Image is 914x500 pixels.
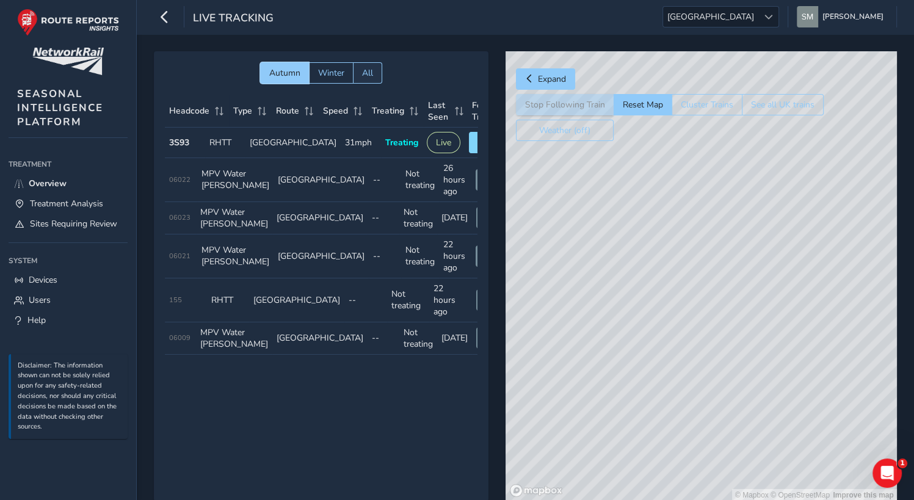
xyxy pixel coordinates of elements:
a: Overview [9,173,128,194]
td: MPV Water [PERSON_NAME] [196,202,272,234]
p: Disclaimer: The information shown can not be solely relied upon for any safety-related decisions,... [18,361,122,433]
button: Winter [309,62,353,84]
td: Not treating [401,158,439,202]
td: [GEOGRAPHIC_DATA] [245,128,341,158]
span: Follow Train [472,100,501,123]
button: Weather (off) [516,120,614,141]
td: Not treating [401,234,439,278]
td: [GEOGRAPHIC_DATA] [274,234,369,278]
span: Live Tracking [193,10,274,27]
button: Live [427,132,460,153]
span: 06009 [169,333,190,342]
span: All [362,67,373,79]
span: 06023 [169,213,190,222]
img: diamond-layout [797,6,818,27]
span: Speed [323,105,348,117]
td: 26 hours ago [439,158,471,202]
td: MPV Water [PERSON_NAME] [197,158,274,202]
strong: 3S93 [169,137,189,148]
span: Autumn [269,67,300,79]
img: customer logo [32,48,104,75]
div: Treatment [9,155,128,173]
span: Devices [29,274,57,286]
button: Expand [516,68,575,90]
td: Not treating [399,202,437,234]
a: Treatment Analysis [9,194,128,214]
span: SEASONAL INTELLIGENCE PLATFORM [17,87,103,129]
span: Help [27,314,46,326]
button: View [476,207,514,228]
td: -- [369,234,401,278]
td: [GEOGRAPHIC_DATA] [274,158,369,202]
span: Overview [29,178,67,189]
button: Follow [469,132,514,153]
img: rr logo [17,9,119,36]
td: Not treating [399,322,437,355]
span: [PERSON_NAME] [822,6,883,27]
span: Last Seen [428,100,451,123]
span: Treatment Analysis [30,198,103,209]
td: RHTT [205,128,245,158]
td: [DATE] [437,202,472,234]
a: Devices [9,270,128,290]
td: Not treating [387,278,429,322]
span: 06022 [169,175,190,184]
button: See all UK trains [742,94,824,115]
button: View [476,327,514,349]
td: -- [344,278,386,322]
span: Treating [385,137,418,148]
button: View [476,245,513,267]
td: [GEOGRAPHIC_DATA] [249,278,344,322]
span: Type [233,105,252,117]
td: [GEOGRAPHIC_DATA] [272,202,368,234]
td: 31mph [341,128,381,158]
span: Expand [538,73,566,85]
td: MPV Water [PERSON_NAME] [196,322,272,355]
td: -- [368,322,399,355]
td: MPV Water [PERSON_NAME] [197,234,274,278]
td: RHTT [207,278,249,322]
button: [PERSON_NAME] [797,6,888,27]
td: 22 hours ago [439,234,471,278]
div: System [9,252,128,270]
a: Sites Requiring Review [9,214,128,234]
td: -- [368,202,399,234]
button: View [476,169,513,190]
span: Users [29,294,51,306]
span: Winter [318,67,344,79]
span: 1 [898,458,907,468]
a: Users [9,290,128,310]
button: Cluster Trains [672,94,742,115]
span: [GEOGRAPHIC_DATA] [663,7,758,27]
span: Treating [372,105,404,117]
button: Reset Map [614,94,672,115]
span: Route [276,105,299,117]
button: View [476,289,514,311]
td: 22 hours ago [429,278,471,322]
button: All [353,62,382,84]
a: Help [9,310,128,330]
span: 06021 [169,252,190,261]
td: [DATE] [437,322,472,355]
span: Headcode [169,105,209,117]
td: -- [369,158,401,202]
button: Autumn [260,62,309,84]
span: Sites Requiring Review [30,218,117,230]
td: [GEOGRAPHIC_DATA] [272,322,368,355]
iframe: Intercom live chat [872,458,902,488]
span: 155 [169,295,182,305]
